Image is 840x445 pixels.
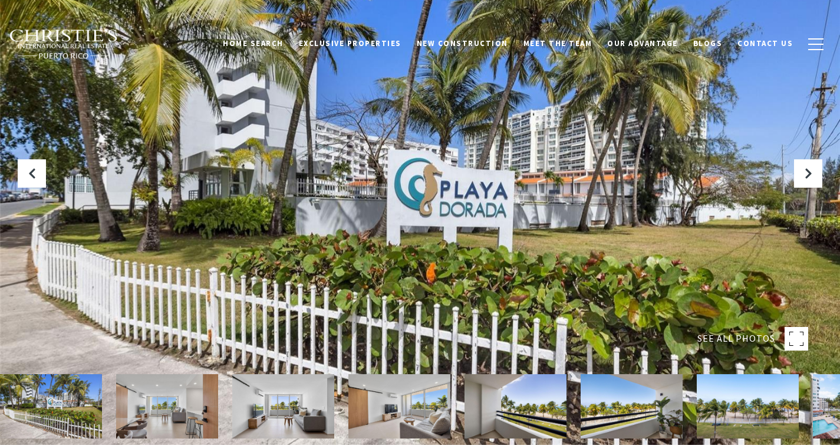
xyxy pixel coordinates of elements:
span: Blogs [693,38,723,48]
img: 7041 CARR 187 #307B [348,374,450,439]
span: Contact Us [737,38,793,48]
span: New Construction [417,38,508,48]
img: Christie's International Real Estate black text logo [9,29,118,60]
img: 7041 CARR 187 #307B [232,374,334,439]
a: Home Search [215,32,291,55]
span: Exclusive Properties [299,38,401,48]
a: Meet the Team [516,32,600,55]
a: Blogs [686,32,730,55]
img: 7041 CARR 187 #307B [465,374,566,439]
a: Exclusive Properties [291,32,409,55]
img: 7041 CARR 187 #307B [116,374,218,439]
a: New Construction [409,32,516,55]
a: Our Advantage [599,32,686,55]
span: Our Advantage [607,38,678,48]
span: SEE ALL PHOTOS [697,331,775,346]
img: 7041 CARR 187 #307B [581,374,683,439]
